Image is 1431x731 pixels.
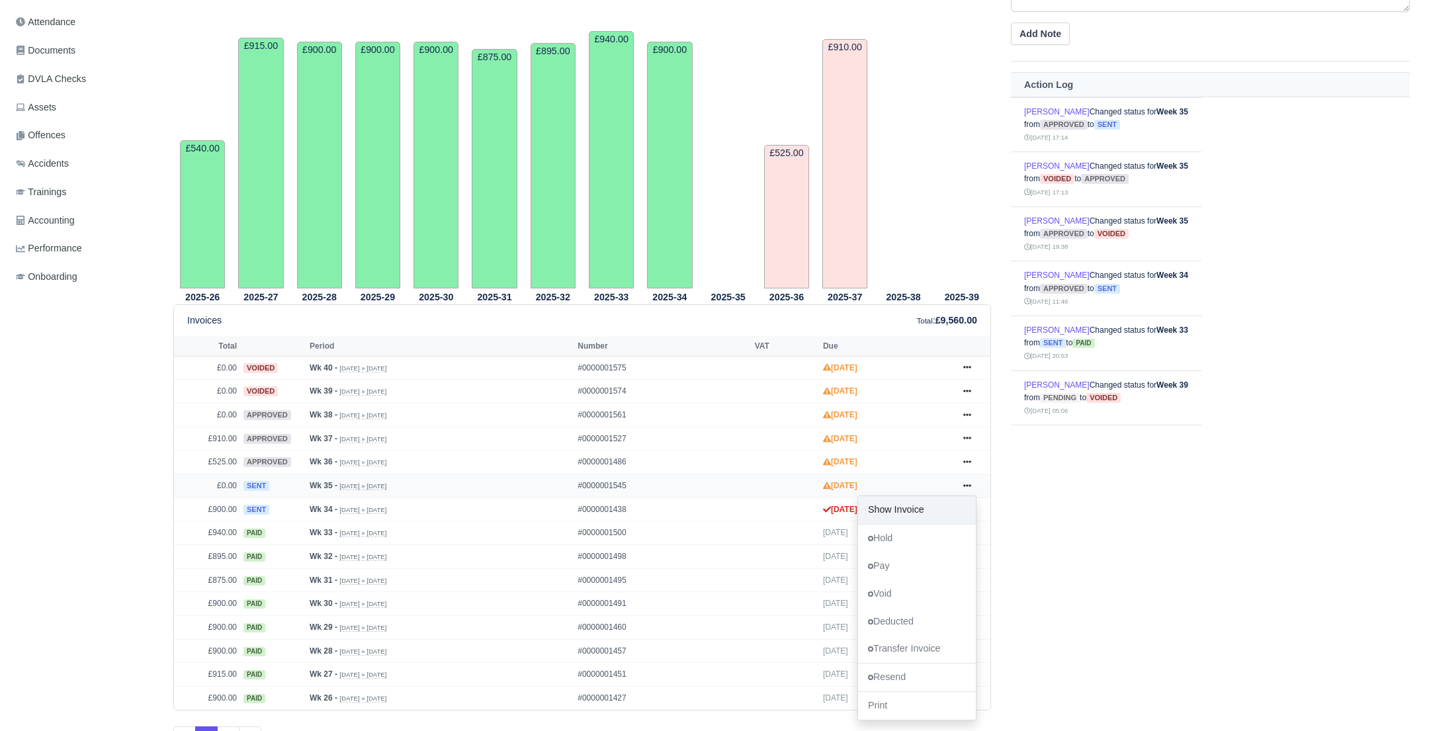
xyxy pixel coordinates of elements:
[823,693,848,703] span: [DATE]
[174,404,240,427] td: £0.00
[574,380,751,404] td: #0000001574
[874,289,932,305] th: 2025-38
[823,576,848,585] span: [DATE]
[1024,189,1068,196] small: [DATE] 17:13
[858,580,976,608] a: Void
[11,236,157,261] a: Performance
[1011,425,1201,480] td: Changed status for from to
[174,687,240,710] td: £900.00
[699,289,758,305] th: 2025-35
[574,451,751,474] td: #0000001486
[243,457,291,467] span: approved
[11,95,157,120] a: Assets
[173,289,232,305] th: 2025-26
[1094,120,1120,130] span: sent
[243,505,269,515] span: sent
[174,568,240,592] td: £875.00
[574,521,751,545] td: #0000001500
[1094,229,1129,239] span: voided
[306,336,574,356] th: Period
[232,289,290,305] th: 2025-27
[1156,271,1188,280] strong: Week 34
[858,525,976,552] a: Hold
[16,213,75,228] span: Accounting
[310,693,337,703] strong: Wk 26 -
[823,599,848,608] span: [DATE]
[574,616,751,640] td: #0000001460
[243,386,278,396] span: voided
[1156,216,1188,226] strong: Week 35
[823,552,848,561] span: [DATE]
[339,671,386,679] small: [DATE] » [DATE]
[243,410,291,420] span: approved
[310,386,337,396] strong: Wk 39 -
[310,363,337,372] strong: Wk 40 -
[574,687,751,710] td: #0000001427
[823,386,857,396] strong: [DATE]
[1024,271,1090,280] a: [PERSON_NAME]
[174,356,240,380] td: £0.00
[752,336,820,356] th: VAT
[16,15,75,30] span: Attendance
[1011,370,1201,425] td: Changed status for from to
[758,289,816,305] th: 2025-36
[1024,325,1090,335] a: [PERSON_NAME]
[339,577,386,585] small: [DATE] » [DATE]
[339,482,386,490] small: [DATE] » [DATE]
[640,289,699,305] th: 2025-34
[339,624,386,632] small: [DATE] » [DATE]
[1011,152,1201,207] td: Changed status for from to
[1086,393,1121,403] span: voided
[1156,380,1188,390] strong: Week 39
[11,151,157,177] a: Accidents
[858,552,976,580] a: Pay
[1365,667,1431,731] iframe: Chat Widget
[574,639,751,663] td: #0000001457
[174,427,240,451] td: £910.00
[1094,284,1120,294] span: sent
[180,140,225,288] td: £540.00
[174,639,240,663] td: £900.00
[310,434,337,443] strong: Wk 37 -
[174,521,240,545] td: £940.00
[1024,380,1090,390] a: [PERSON_NAME]
[1040,120,1088,130] span: approved
[243,363,278,373] span: voided
[574,545,751,569] td: #0000001498
[290,289,349,305] th: 2025-28
[243,623,265,632] span: paid
[582,289,640,305] th: 2025-33
[1040,229,1088,239] span: approved
[297,42,342,288] td: £900.00
[858,496,976,524] a: Show Invoice
[531,43,576,288] td: £895.00
[823,457,857,466] strong: [DATE]
[1024,216,1090,226] a: [PERSON_NAME]
[917,313,977,328] div: :
[174,616,240,640] td: £900.00
[822,39,867,288] td: £910.00
[1011,206,1201,261] td: Changed status for from to
[339,553,386,561] small: [DATE] » [DATE]
[339,695,386,703] small: [DATE] » [DATE]
[16,241,82,256] span: Performance
[820,336,951,356] th: Due
[243,694,265,703] span: paid
[589,31,634,288] td: £940.00
[339,411,386,419] small: [DATE] » [DATE]
[1024,298,1068,305] small: [DATE] 11:46
[1156,325,1188,335] strong: Week 33
[238,38,283,288] td: £915.00
[823,481,857,490] strong: [DATE]
[413,42,458,288] td: £900.00
[1081,174,1129,184] span: approved
[1024,107,1090,116] a: [PERSON_NAME]
[823,363,857,372] strong: [DATE]
[764,145,809,288] td: £525.00
[243,552,265,562] span: paid
[243,647,265,656] span: paid
[349,289,407,305] th: 2025-29
[243,599,265,609] span: paid
[1072,339,1094,348] span: paid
